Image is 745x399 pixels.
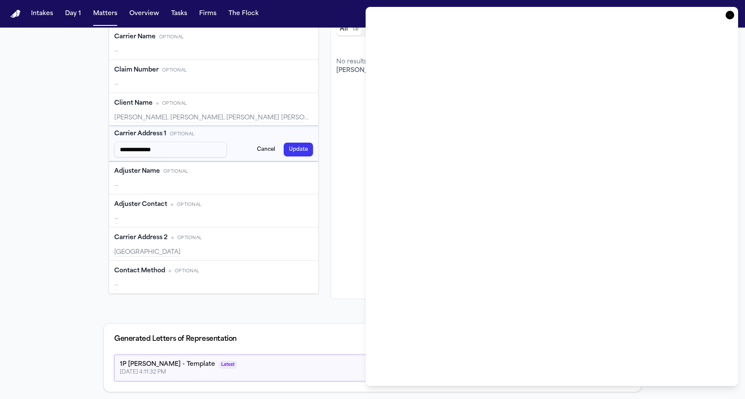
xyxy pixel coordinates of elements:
div: Document browser [336,18,636,92]
div: Contact Method (optional) [109,261,318,293]
a: Home [10,10,21,18]
span: Optional [159,34,184,41]
div: Client Name (optional) [109,93,318,126]
span: Latest [219,361,237,369]
span: No citation [156,102,159,105]
span: Contact Method [114,267,165,275]
button: Cancel Carrier Address 1 edit [252,143,280,156]
span: Carrier Name [114,33,156,41]
img: Finch Logo [10,10,21,18]
span: No citation [169,270,171,272]
iframe: LoR Preview [376,18,727,375]
button: Intakes [28,6,56,22]
span: Adjuster Name [114,167,160,176]
div: Adjuster Name (optional) [109,161,318,194]
button: Overview [126,6,163,22]
span: — [114,282,119,289]
span: Carrier Address 1 [114,130,166,138]
span: — [114,47,119,56]
div: Latest generated Letter of Representation [114,355,631,381]
span: Optional [163,168,188,175]
button: Day 1 [62,6,85,22]
span: Optional [162,67,187,74]
span: Client Name [114,99,153,108]
div: Carrier Name (optional) [109,27,318,60]
div: Claim Number (optional) [109,60,318,93]
span: Optional [177,235,202,241]
input: Carrier Address 1 input [114,142,227,157]
button: The Flock [225,6,262,22]
button: Related documents [362,23,403,35]
span: Optional [177,202,201,208]
span: ( 3 ) [353,26,358,32]
div: No results found for [336,58,636,75]
span: Optional [170,131,194,137]
span: Adjuster Contact [114,200,167,209]
span: Optional [162,100,187,107]
span: Claim Number [114,66,159,75]
div: [DATE] 4:11:32 PM [120,369,237,376]
span: — [114,216,119,222]
div: Carrier Address 2 (optional) [109,228,318,261]
span: No citation [171,203,173,206]
span: Optional [175,268,199,274]
button: Tasks [168,6,191,22]
span: — [114,182,119,190]
div: [PERSON_NAME], [PERSON_NAME], [PERSON_NAME] [PERSON_NAME], [PERSON_NAME], [PERSON_NAME] [114,114,313,122]
div: 1P [PERSON_NAME] - Template [120,360,215,369]
span: — [114,81,119,89]
span: Carrier Address 2 [114,234,168,242]
span: No citation [171,237,174,239]
div: Generated Letters of Representation [114,334,237,344]
button: Firms [196,6,220,22]
button: Matters [90,6,121,22]
button: Update Carrier Address 1 [284,143,313,156]
div: [GEOGRAPHIC_DATA] [114,248,313,257]
button: All documents [336,23,362,35]
div: Carrier Address 1 (optional) [109,126,318,161]
div: Adjuster Contact (optional) [109,194,318,228]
